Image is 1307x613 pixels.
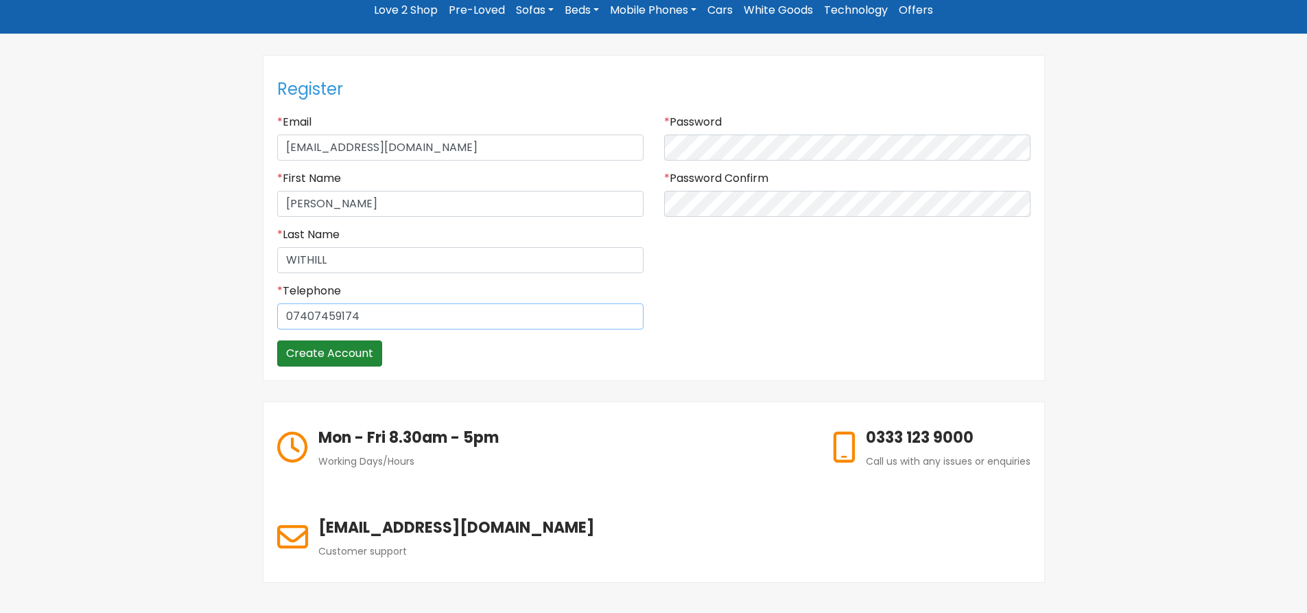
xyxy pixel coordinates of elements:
[664,115,722,129] label: Password
[318,454,414,468] span: Working Days/Hours
[866,454,1031,468] span: Call us with any issues or enquiries
[277,284,341,298] label: Telephone
[277,69,902,110] h4: Register
[318,544,407,558] span: Customer support
[277,115,311,129] label: Email
[277,172,341,185] label: First Name
[277,228,340,242] label: Last Name
[318,516,594,539] h6: [EMAIL_ADDRESS][DOMAIN_NAME]
[318,426,499,449] h6: Mon - Fri 8.30am - 5pm
[664,172,768,185] label: Password Confirm
[866,426,1031,449] h6: 0333 123 9000
[277,340,382,367] input: Create Account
